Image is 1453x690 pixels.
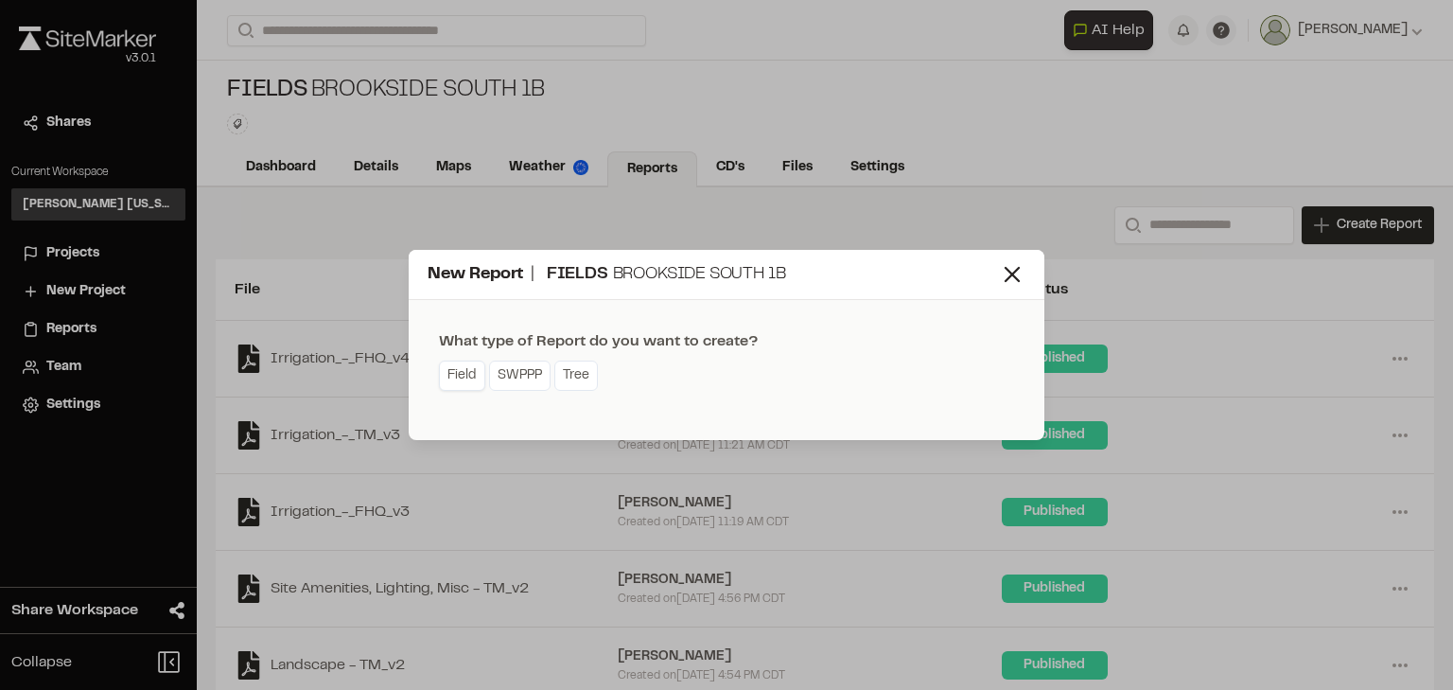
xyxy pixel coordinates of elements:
span: Brookside South 1B [613,267,786,282]
a: Field [439,361,485,391]
div: What type of Report do you want to create? [439,330,758,353]
span: Fields [547,267,608,282]
span: | [531,267,534,282]
a: Tree [554,361,598,391]
div: New Report [428,262,999,288]
a: SWPPP [489,361,551,391]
